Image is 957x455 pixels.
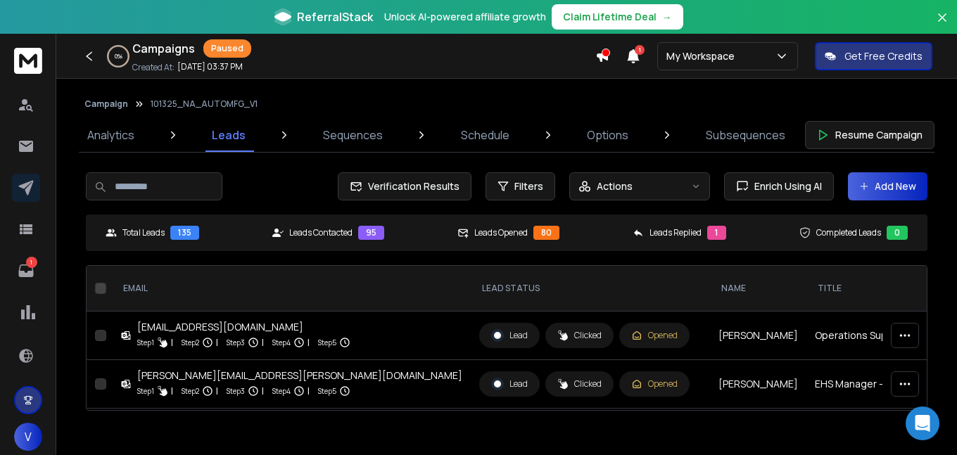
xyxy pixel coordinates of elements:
p: Step 3 [227,384,245,398]
div: Opened [631,330,678,341]
span: Verification Results [362,179,460,193]
th: LEAD STATUS [471,266,710,312]
p: Sequences [323,127,383,143]
p: Step 1 [137,335,154,350]
div: Open Intercom Messenger [906,406,939,440]
p: | [171,335,173,350]
p: Leads Replied [649,227,702,238]
p: | [216,384,218,398]
a: Analytics [79,118,143,152]
p: Step 2 [182,335,199,350]
div: 80 [533,226,559,240]
button: Filters [486,172,555,200]
p: Step 4 [272,335,291,350]
div: 95 [358,226,384,240]
td: [PERSON_NAME] [710,312,806,360]
p: Created At: [132,62,175,73]
button: Get Free Credits [815,42,932,70]
p: Leads Opened [474,227,528,238]
span: 1 [635,45,645,55]
button: V [14,423,42,451]
td: [PERSON_NAME] [710,360,806,409]
button: Enrich Using AI [724,172,834,200]
p: | [308,384,310,398]
p: Step 3 [227,335,245,350]
p: Step 2 [182,384,199,398]
div: Opened [631,378,678,390]
a: Subsequences [697,118,794,152]
p: | [308,335,310,350]
button: Verification Results [338,172,471,200]
p: Actions [597,179,633,193]
span: ReferralStack [297,8,373,25]
p: Leads Contacted [289,227,353,238]
p: 101325_NA_AUTOMFG_V1 [151,98,258,110]
a: Options [578,118,637,152]
p: Step 4 [272,384,291,398]
p: Step 1 [137,384,154,398]
div: [EMAIL_ADDRESS][DOMAIN_NAME] [137,320,350,334]
div: Lead [491,378,528,390]
p: Step 5 [318,335,336,350]
p: Completed Leads [816,227,881,238]
button: Campaign [84,98,128,110]
div: Paused [203,39,251,58]
p: | [216,335,218,350]
a: Leads [203,118,254,152]
p: | [262,335,264,350]
button: Add New [848,172,927,200]
p: Subsequences [706,127,785,143]
th: title [806,266,930,312]
h1: Campaigns [132,40,195,57]
p: Get Free Credits [844,49,923,63]
p: Schedule [461,127,509,143]
div: Clicked [557,378,602,390]
div: [PERSON_NAME][EMAIL_ADDRESS][PERSON_NAME][DOMAIN_NAME] [137,369,462,383]
a: 1 [12,257,40,285]
p: My Workspace [666,49,740,63]
td: Operations Support Supervisor [806,312,930,360]
p: 1 [26,257,37,268]
p: Analytics [87,127,134,143]
p: | [262,384,264,398]
p: Options [587,127,628,143]
button: Close banner [933,8,951,42]
a: Sequences [315,118,391,152]
p: [DATE] 03:37 PM [177,61,243,72]
button: Claim Lifetime Deal→ [552,4,683,30]
span: Filters [514,179,543,193]
a: Schedule [452,118,518,152]
div: Lead [491,329,528,342]
span: → [662,10,672,24]
th: NAME [710,266,806,312]
span: Enrich Using AI [749,179,822,193]
p: Step 5 [318,384,336,398]
p: | [171,384,173,398]
p: Unlock AI-powered affiliate growth [384,10,546,24]
td: EHS Manager - Environmental and Compliance [806,360,930,409]
th: EMAIL [112,266,471,312]
p: Total Leads [122,227,165,238]
div: Clicked [557,330,602,341]
div: 135 [170,226,199,240]
div: 1 [707,226,726,240]
button: Resume Campaign [805,121,934,149]
div: 0 [887,226,908,240]
p: Leads [212,127,246,143]
p: 0 % [115,52,122,60]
